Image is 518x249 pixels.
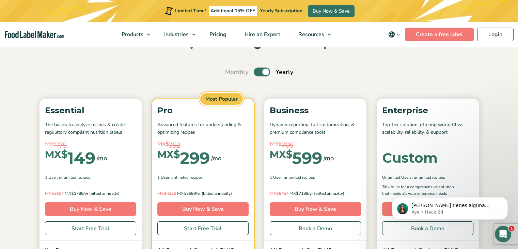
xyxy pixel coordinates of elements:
[45,190,136,197] p: 1788/yr (billed annually)
[308,5,355,17] a: Buy Now & Save
[65,191,74,196] span: MX$
[242,31,281,38] span: Hire an Expert
[45,221,136,235] a: Start Free Trial
[199,92,244,106] span: Most Popular
[45,150,67,160] span: MX$
[36,32,482,51] h2: Simple Pricing For Everyone
[296,31,325,38] span: Resources
[157,150,210,166] div: 299
[270,221,361,235] a: Book a Demo
[254,68,270,76] label: Toggle
[211,153,221,163] span: /mo
[45,121,136,136] p: The basics to analyze recipes & create regulatory compliant nutrition labels
[276,68,293,77] span: Yearly
[382,183,518,231] iframe: Intercom notifications mensaje
[169,174,203,180] span: , Unlimited Recipes
[155,22,199,47] a: Industries
[157,221,249,235] a: Start Free Trial
[382,104,473,117] p: Enterprise
[270,191,279,196] span: MX$
[477,28,514,41] a: Login
[177,191,186,196] span: MX$
[113,22,154,47] a: Products
[270,150,292,160] span: MX$
[270,174,282,180] span: 1 User
[382,121,473,136] p: Top-tier solution, offering world Class scalability, reliability, & support
[157,202,249,216] a: Buy Now & Save
[157,190,249,197] p: 3588/yr (billed annually)
[57,140,67,150] span: 175
[157,104,249,117] p: Pro
[162,31,189,38] span: Industries
[236,22,288,47] a: Hire an Expert
[157,191,176,196] del: 4222
[405,28,474,41] a: Create a free label
[289,22,334,47] a: Resources
[45,202,136,216] a: Buy Now & Save
[57,174,90,180] span: , Unlimited Recipes
[270,104,361,117] p: Business
[45,104,136,117] p: Essential
[382,174,412,180] span: Unlimited Users
[270,140,281,148] span: MX$
[45,174,57,180] span: 1 User
[509,226,514,231] span: 1
[157,140,169,148] span: MX$
[169,140,180,150] span: 352
[209,6,257,16] span: Additional 15% OFF
[412,174,445,180] span: , Unlimited Recipes
[157,191,167,196] span: MX$
[289,191,299,196] span: MX$
[120,31,144,38] span: Products
[270,121,361,136] p: Dynamic reporting, full customization, & premium compliance tools
[45,140,57,148] span: MX$
[97,153,107,163] span: /mo
[225,68,248,77] span: Monthly
[207,31,227,38] span: Pricing
[270,191,288,196] del: 8457
[324,153,334,163] span: /mo
[157,174,169,180] span: 1 User
[281,140,294,150] span: 705
[45,150,95,166] div: 149
[382,151,438,165] div: Custom
[45,191,54,196] span: MX$
[270,202,361,216] a: Buy Now & Save
[495,226,511,242] iframe: Intercom live chat
[157,150,180,160] span: MX$
[201,22,234,47] a: Pricing
[282,174,315,180] span: , Unlimited Recipes
[270,150,322,166] div: 599
[157,121,249,136] p: Advanced features for understanding & optimizing recipes
[270,190,361,197] p: 7188/yr (billed annually)
[260,8,302,14] span: Yearly Subscription
[45,191,64,196] del: 2104
[175,8,206,14] span: Limited Time!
